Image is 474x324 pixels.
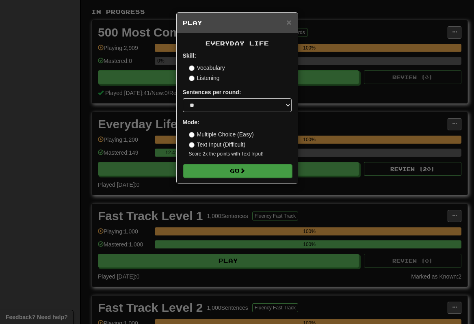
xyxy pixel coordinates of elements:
[189,130,254,138] label: Multiple Choice (Easy)
[189,74,220,82] label: Listening
[183,164,292,178] button: Go
[189,64,225,72] label: Vocabulary
[183,88,241,96] label: Sentences per round:
[189,65,195,71] input: Vocabulary
[183,119,199,125] strong: Mode:
[189,142,195,148] input: Text Input (Difficult)
[189,151,292,158] small: Score 2x the points with Text Input !
[189,140,246,149] label: Text Input (Difficult)
[183,19,292,27] h5: Play
[206,40,269,47] span: Everyday Life
[189,76,195,81] input: Listening
[286,17,291,27] span: ×
[189,132,195,138] input: Multiple Choice (Easy)
[183,52,196,59] strong: Skill:
[286,18,291,26] button: Close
